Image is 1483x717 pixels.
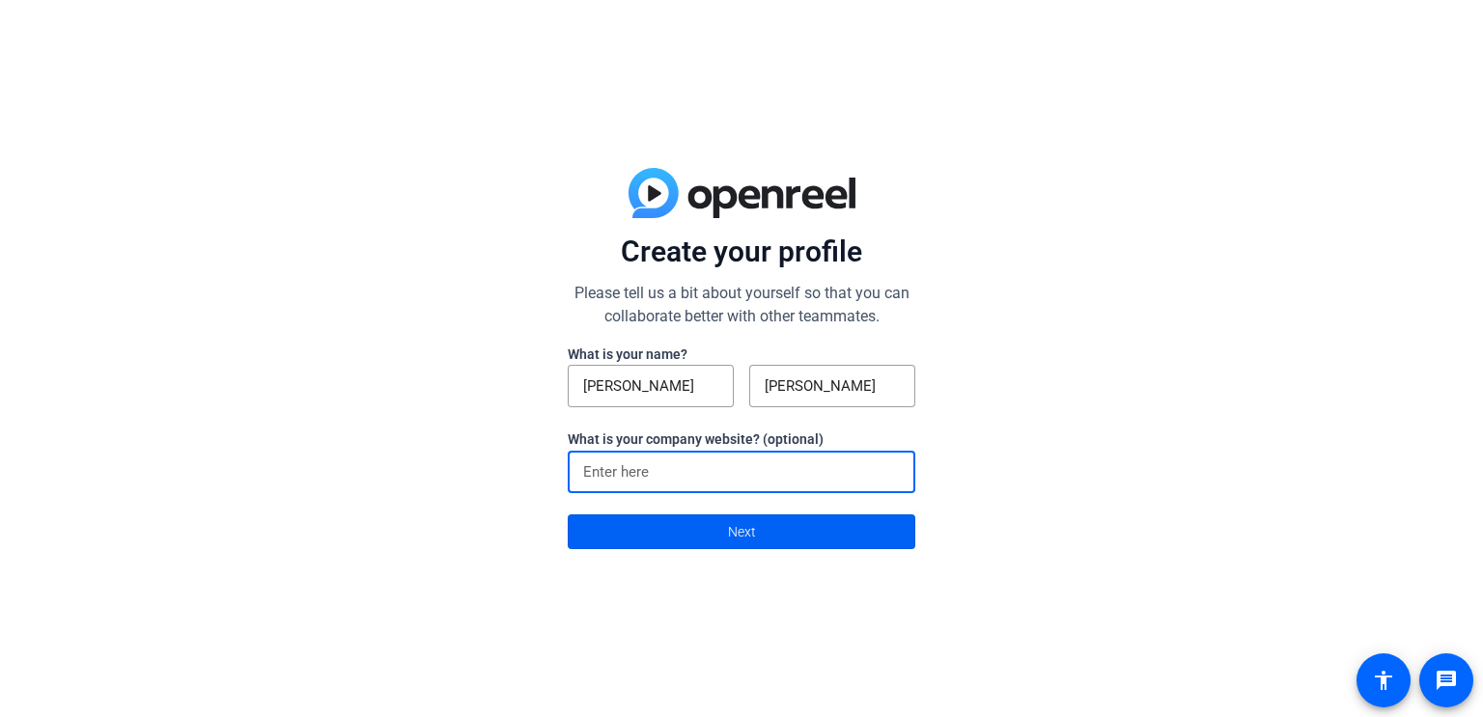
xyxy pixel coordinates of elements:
[728,513,756,550] span: Next
[1435,669,1458,692] mat-icon: message
[583,374,718,398] input: First Name
[568,346,687,362] label: What is your name?
[568,282,915,328] p: Please tell us a bit about yourself so that you can collaborate better with other teammates.
[568,234,915,270] p: Create your profile
[629,168,855,218] img: blue-gradient.svg
[765,374,900,398] input: Last Name
[583,460,900,483] input: Enter here
[568,431,824,447] label: What is your company website? (optional)
[1372,669,1395,692] mat-icon: accessibility
[568,514,915,549] button: Next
